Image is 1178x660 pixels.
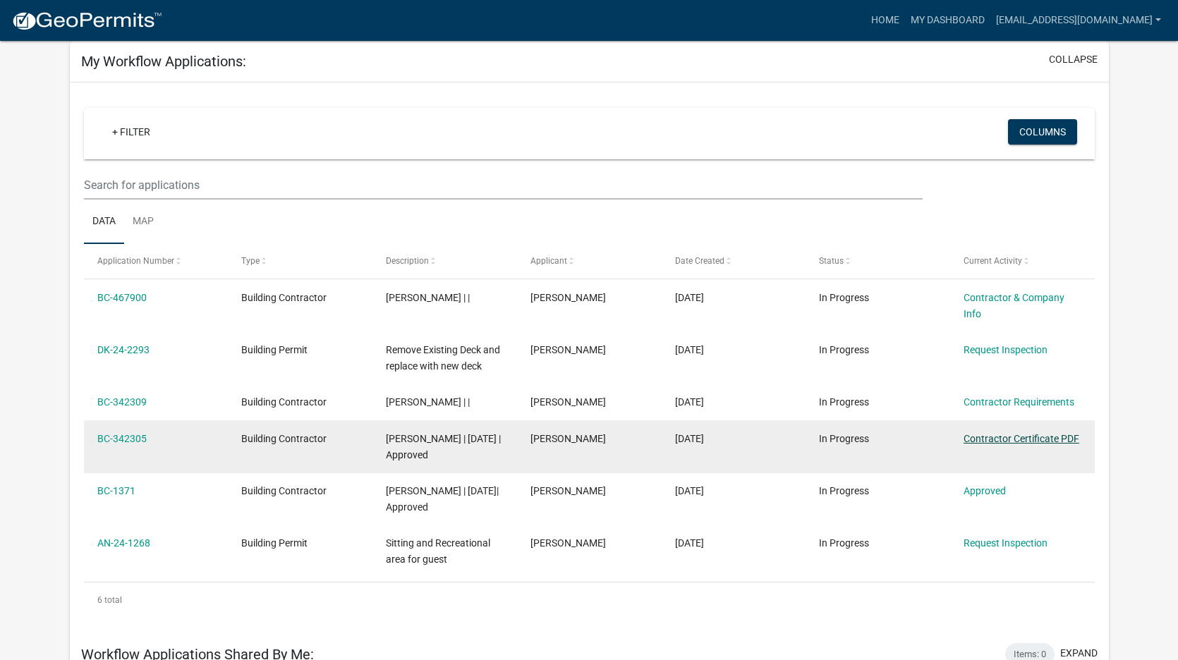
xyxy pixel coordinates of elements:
[241,256,260,266] span: Type
[386,396,470,408] span: James Bernat | |
[1049,52,1098,67] button: collapse
[675,344,704,355] span: 12/09/2024
[819,344,869,355] span: In Progress
[964,537,1048,549] a: Request Inspection
[241,396,327,408] span: Building Contractor
[70,82,1109,632] div: collapse
[964,292,1064,319] a: Contractor & Company Info
[81,53,246,70] h5: My Workflow Applications:
[661,244,806,278] datatable-header-cell: Date Created
[517,244,662,278] datatable-header-cell: Applicant
[675,292,704,303] span: 08/22/2025
[241,433,327,444] span: Building Contractor
[241,537,308,549] span: Building Permit
[964,396,1074,408] a: Contractor Requirements
[97,537,150,549] a: AN-24-1268
[990,7,1167,34] a: [EMAIL_ADDRESS][DOMAIN_NAME]
[124,200,162,245] a: Map
[819,433,869,444] span: In Progress
[819,256,844,266] span: Status
[530,537,606,549] span: James Bernat
[97,292,147,303] a: BC-467900
[675,485,704,496] span: 11/25/2024
[964,433,1079,444] a: Contractor Certificate PDF
[84,200,124,245] a: Data
[97,396,147,408] a: BC-342309
[84,171,923,200] input: Search for applications
[675,537,704,549] span: 07/09/2024
[386,292,470,303] span: James Bernat | |
[97,256,174,266] span: Application Number
[905,7,990,34] a: My Dashboard
[675,256,724,266] span: Date Created
[386,537,490,565] span: Sitting and Recreational area for guest
[241,292,327,303] span: Building Contractor
[530,292,606,303] span: James Bernat
[386,433,501,460] span: James Bernat | 01/01/2025 | Approved
[530,485,606,496] span: James Bernat
[866,7,905,34] a: Home
[950,244,1095,278] datatable-header-cell: Current Activity
[530,433,606,444] span: James Bernat
[84,582,1095,618] div: 6 total
[372,244,517,278] datatable-header-cell: Description
[386,344,500,372] span: Remove Existing Deck and replace with new deck
[97,344,150,355] a: DK-24-2293
[97,485,135,496] a: BC-1371
[964,344,1048,355] a: Request Inspection
[101,119,162,145] a: + Filter
[530,396,606,408] span: James Bernat
[84,244,229,278] datatable-header-cell: Application Number
[964,485,1006,496] a: Approved
[806,244,950,278] datatable-header-cell: Status
[819,485,869,496] span: In Progress
[1008,119,1077,145] button: Columns
[228,244,372,278] datatable-header-cell: Type
[241,485,327,496] span: Building Contractor
[97,433,147,444] a: BC-342305
[530,344,606,355] span: James Bernat
[675,433,704,444] span: 12/03/2024
[386,256,429,266] span: Description
[530,256,567,266] span: Applicant
[819,537,869,549] span: In Progress
[386,485,499,513] span: James Bernat | 12/03/2024| Approved
[675,396,704,408] span: 12/03/2024
[819,292,869,303] span: In Progress
[964,256,1022,266] span: Current Activity
[819,396,869,408] span: In Progress
[241,344,308,355] span: Building Permit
